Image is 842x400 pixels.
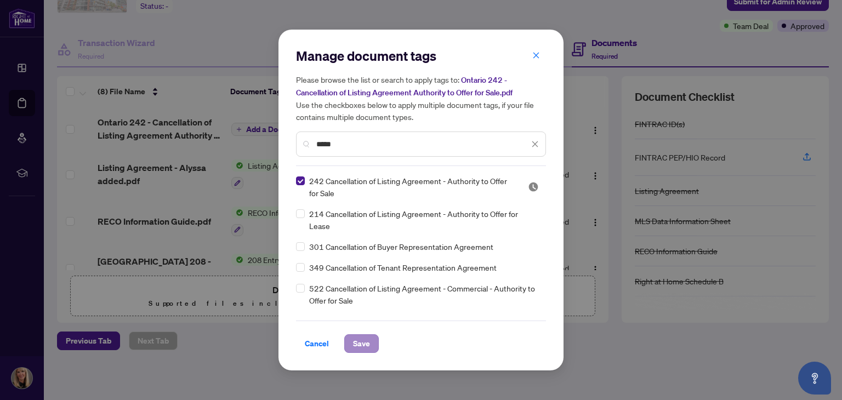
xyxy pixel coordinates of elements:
h2: Manage document tags [296,47,546,65]
span: 349 Cancellation of Tenant Representation Agreement [309,261,497,273]
span: Pending Review [528,181,539,192]
span: 242 Cancellation of Listing Agreement - Authority to Offer for Sale [309,175,515,199]
span: 214 Cancellation of Listing Agreement - Authority to Offer for Lease [309,208,539,232]
button: Cancel [296,334,338,353]
span: 301 Cancellation of Buyer Representation Agreement [309,241,493,253]
span: 522 Cancellation of Listing Agreement - Commercial - Authority to Offer for Sale [309,282,539,306]
span: close [531,140,539,148]
button: Save [344,334,379,353]
span: Cancel [305,335,329,352]
img: status [528,181,539,192]
span: Save [353,335,370,352]
h5: Please browse the list or search to apply tags to: Use the checkboxes below to apply multiple doc... [296,73,546,123]
button: Open asap [798,362,831,395]
span: close [532,52,540,59]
